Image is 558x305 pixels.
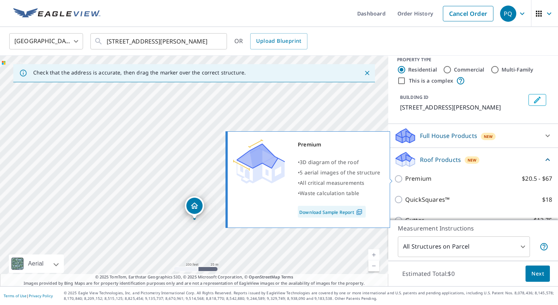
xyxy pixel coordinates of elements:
div: All Structures on Parcel [398,236,530,257]
span: Upload Blueprint [256,37,301,46]
p: QuickSquares™ [405,195,449,204]
div: Roof ProductsNew [394,151,552,168]
div: • [298,167,380,178]
span: 5 aerial images of the structure [300,169,380,176]
div: • [298,178,380,188]
div: PQ [500,6,516,22]
a: Terms of Use [4,293,27,298]
div: • [298,188,380,198]
p: $13.75 [534,216,552,225]
a: Download Sample Report [298,206,366,218]
p: Gutter [405,216,424,225]
span: Waste calculation table [300,190,359,197]
div: OR [234,33,307,49]
a: Current Level 18, Zoom Out [368,260,379,271]
div: PROPERTY TYPE [397,56,549,63]
p: [STREET_ADDRESS][PERSON_NAME] [400,103,526,112]
label: Commercial [454,66,485,73]
span: © 2025 TomTom, Earthstar Geographics SIO, © 2025 Microsoft Corporation, © [95,274,293,280]
p: Estimated Total: $0 [396,266,461,282]
div: [GEOGRAPHIC_DATA] [9,31,83,52]
span: 3D diagram of the roof [300,159,359,166]
p: Measurement Instructions [398,224,548,233]
label: Multi-Family [502,66,534,73]
div: • [298,157,380,167]
div: Dropped pin, building 1, Residential property, 23453 Road E Cortez, CO 81321 [185,196,204,219]
span: Next [531,269,544,278]
p: Roof Products [420,155,461,164]
img: Premium [233,139,285,184]
p: © 2025 Eagle View Technologies, Inc. and Pictometry International Corp. All Rights Reserved. Repo... [64,290,554,301]
p: Check that the address is accurate, then drag the marker over the correct structure. [33,69,246,76]
div: Premium [298,139,380,150]
a: Current Level 18, Zoom In [368,249,379,260]
a: Privacy Policy [29,293,53,298]
label: Residential [408,66,437,73]
button: Next [526,266,550,282]
p: $20.5 - $67 [522,174,552,183]
p: Premium [405,174,431,183]
div: Full House ProductsNew [394,127,552,145]
a: Cancel Order [443,6,493,21]
p: $18 [542,195,552,204]
button: Close [362,68,372,78]
span: All critical measurements [300,179,364,186]
a: OpenStreetMap [249,274,280,280]
div: Aerial [26,254,46,273]
p: | [4,294,53,298]
p: BUILDING ID [400,94,428,100]
span: New [468,157,477,163]
input: Search by address or latitude-longitude [107,31,212,52]
span: New [484,134,493,139]
a: Terms [281,274,293,280]
span: Your report will include each building or structure inside the parcel boundary. In some cases, du... [540,242,548,251]
div: Aerial [9,254,64,273]
p: Full House Products [420,131,477,140]
a: Upload Blueprint [250,33,307,49]
label: This is a complex [409,77,453,84]
img: EV Logo [13,8,100,19]
img: Pdf Icon [354,209,364,215]
button: Edit building 1 [528,94,546,106]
